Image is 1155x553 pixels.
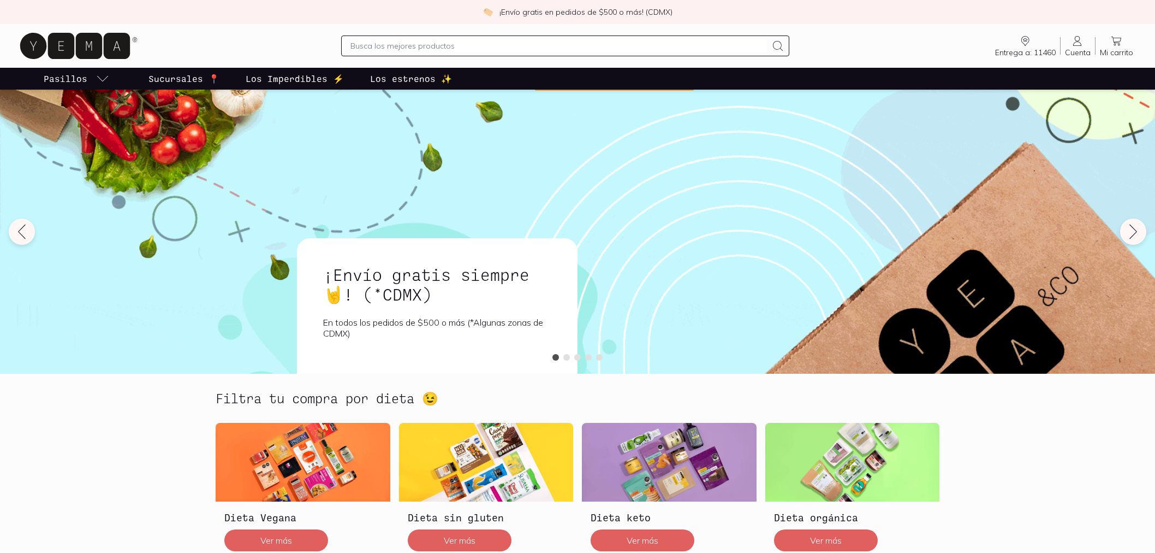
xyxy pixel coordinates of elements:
[591,510,748,525] h3: Dieta keto
[774,530,878,551] button: Ver más
[323,317,551,339] p: En todos los pedidos de $500 o más (*Algunas zonas de CDMX)
[591,530,694,551] button: Ver más
[774,510,931,525] h3: Dieta orgánica
[243,68,346,90] a: Los Imperdibles ⚡️
[350,39,767,52] input: Busca los mejores productos
[483,7,493,17] img: check
[224,510,382,525] h3: Dieta Vegana
[216,391,438,405] h2: Filtra tu compra por dieta 😉
[370,72,452,85] p: Los estrenos ✨
[499,7,672,17] p: ¡Envío gratis en pedidos de $500 o más! (CDMX)
[216,423,390,502] img: Dieta Vegana
[323,264,551,304] h1: ¡Envío gratis siempre🤘! (*CDMX)
[408,530,511,551] button: Ver más
[246,72,344,85] p: Los Imperdibles ⚡️
[148,72,219,85] p: Sucursales 📍
[408,510,565,525] h3: Dieta sin gluten
[41,68,111,90] a: pasillo-todos-link
[995,48,1056,57] span: Entrega a: 11460
[146,68,222,90] a: Sucursales 📍
[1100,48,1133,57] span: Mi carrito
[582,423,757,502] img: Dieta keto
[991,34,1060,57] a: Entrega a: 11460
[224,530,328,551] button: Ver más
[368,68,454,90] a: Los estrenos ✨
[399,423,574,502] img: Dieta sin gluten
[765,423,940,502] img: Dieta orgánica
[1096,34,1138,57] a: Mi carrito
[44,72,87,85] p: Pasillos
[1065,48,1091,57] span: Cuenta
[1061,34,1095,57] a: Cuenta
